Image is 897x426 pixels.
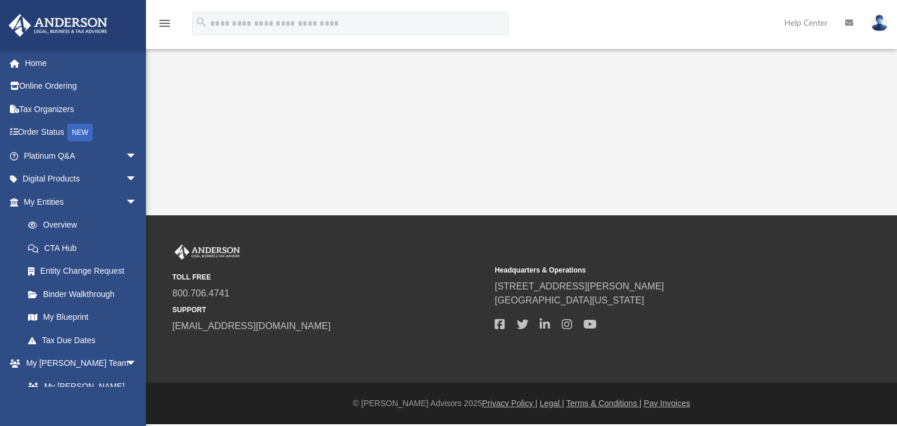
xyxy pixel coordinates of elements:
[495,281,664,291] a: [STREET_ADDRESS][PERSON_NAME]
[16,236,155,260] a: CTA Hub
[126,190,149,214] span: arrow_drop_down
[5,14,111,37] img: Anderson Advisors Platinum Portal
[126,144,149,168] span: arrow_drop_down
[146,397,897,410] div: © [PERSON_NAME] Advisors 2025
[16,329,155,352] a: Tax Due Dates
[8,167,155,191] a: Digital Productsarrow_drop_down
[16,375,143,412] a: My [PERSON_NAME] Team
[8,190,155,214] a: My Entitiesarrow_drop_down
[8,97,155,121] a: Tax Organizers
[126,167,149,191] span: arrow_drop_down
[8,144,155,167] a: Platinum Q&Aarrow_drop_down
[158,16,172,30] i: menu
[8,121,155,145] a: Order StatusNEW
[16,214,155,237] a: Overview
[172,288,230,298] a: 800.706.4741
[16,306,149,329] a: My Blueprint
[482,399,538,408] a: Privacy Policy |
[172,272,486,282] small: TOLL FREE
[172,321,331,331] a: [EMAIL_ADDRESS][DOMAIN_NAME]
[172,245,242,260] img: Anderson Advisors Platinum Portal
[8,352,149,375] a: My [PERSON_NAME] Teamarrow_drop_down
[540,399,564,408] a: Legal |
[16,282,155,306] a: Binder Walkthrough
[495,295,644,305] a: [GEOGRAPHIC_DATA][US_STATE]
[172,305,486,315] small: SUPPORT
[16,260,155,283] a: Entity Change Request
[644,399,690,408] a: Pay Invoices
[67,124,93,141] div: NEW
[195,16,208,29] i: search
[8,75,155,98] a: Online Ordering
[126,352,149,376] span: arrow_drop_down
[495,265,809,275] small: Headquarters & Operations
[871,15,888,32] img: User Pic
[566,399,642,408] a: Terms & Conditions |
[8,51,155,75] a: Home
[158,22,172,30] a: menu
